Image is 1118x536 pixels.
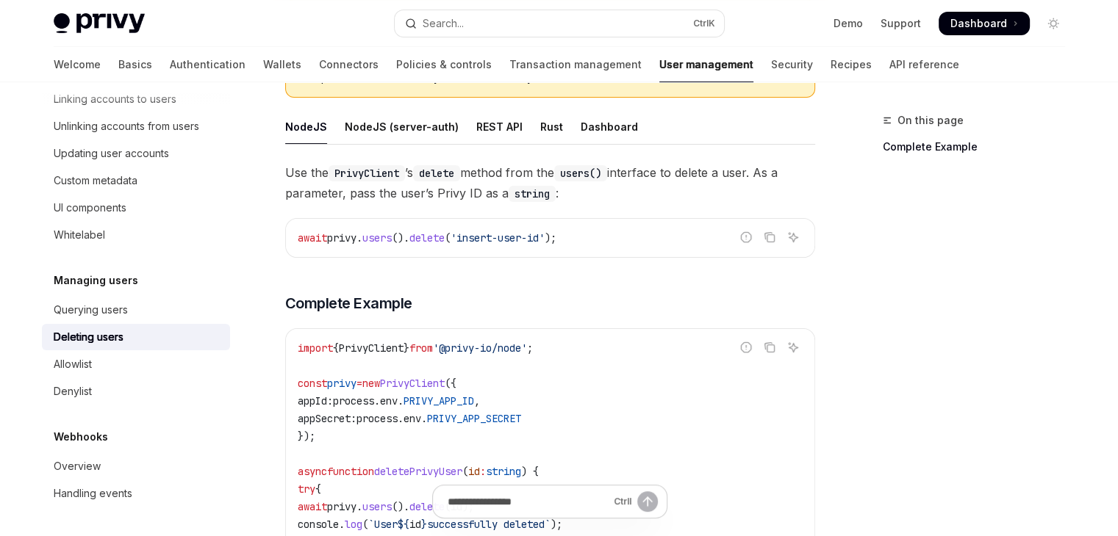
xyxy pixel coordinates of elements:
span: users [362,231,392,245]
span: . [374,394,380,408]
a: Deleting users [42,324,230,350]
span: process [356,412,398,425]
a: User management [659,47,753,82]
span: ( [445,231,451,245]
a: Demo [834,16,863,31]
div: NodeJS [285,109,327,144]
div: UI components [54,199,126,217]
span: Dashboard [950,16,1007,31]
a: Policies & controls [396,47,492,82]
a: Recipes [831,47,872,82]
div: Custom metadata [54,172,137,189]
div: Dashboard [581,109,638,144]
span: . [398,412,404,425]
span: env [380,394,398,408]
a: Unlinking accounts from users [42,113,230,140]
code: users() [554,165,607,181]
a: Support [881,16,921,31]
a: UI components [42,195,230,221]
span: '@privy-io/node' [433,341,527,355]
div: Search... [423,15,464,32]
button: Copy the contents from the code block [760,338,779,357]
h5: Managing users [54,272,138,289]
span: (). [392,231,409,245]
span: ) { [521,465,539,478]
span: . [421,412,427,425]
div: Rust [540,109,563,144]
div: Deleting users [54,328,123,346]
span: privy [327,377,356,390]
span: appSecret: [298,412,356,425]
a: Basics [118,47,152,82]
span: process [333,394,374,408]
span: id [468,465,480,478]
button: Report incorrect code [737,338,756,357]
span: Ctrl K [693,18,715,29]
a: API reference [889,47,959,82]
a: Whitelabel [42,222,230,248]
a: Complete Example [883,135,1077,159]
span: from [409,341,433,355]
div: Unlinking accounts from users [54,117,199,135]
div: Allowlist [54,355,92,373]
button: Copy the contents from the code block [760,228,779,247]
a: Authentication [170,47,246,82]
span: } [404,341,409,355]
span: ( [462,465,468,478]
span: . [356,231,362,245]
a: Overview [42,453,230,479]
div: REST API [476,109,523,144]
span: privy [327,231,356,245]
span: import [298,341,333,355]
span: PRIVY_APP_ID [404,394,474,408]
span: Use the ’s method from the interface to delete a user. As a parameter, pass the user’s Privy ID a... [285,162,815,203]
a: Security [771,47,813,82]
div: Overview [54,457,101,475]
button: Report incorrect code [737,228,756,247]
button: Open search [395,10,724,37]
span: PRIVY_APP_SECRET [427,412,521,425]
code: string [509,186,556,202]
a: Updating user accounts [42,140,230,167]
span: 'insert-user-id' [451,231,545,245]
a: Wallets [263,47,301,82]
span: , [474,394,480,408]
span: On this page [897,112,964,129]
div: Handling events [54,485,132,502]
div: NodeJS (server-auth) [345,109,459,144]
code: delete [413,165,460,181]
span: string [486,465,521,478]
span: : [480,465,486,478]
span: new [362,377,380,390]
h5: Webhooks [54,428,108,446]
div: Querying users [54,301,128,319]
button: Ask AI [784,338,803,357]
span: ({ [445,377,456,390]
span: = [356,377,362,390]
code: PrivyClient [329,165,405,181]
button: Send message [637,491,658,512]
span: await [298,231,327,245]
span: }); [298,430,315,443]
div: Whitelabel [54,226,105,244]
a: Welcome [54,47,101,82]
a: Querying users [42,297,230,323]
span: . [398,394,404,408]
a: Connectors [319,47,379,82]
span: env [404,412,421,425]
input: Ask a question... [448,485,608,518]
span: Complete Example [285,293,412,314]
a: Denylist [42,378,230,405]
span: const [298,377,327,390]
button: Ask AI [784,228,803,247]
span: delete [409,231,445,245]
a: Dashboard [939,12,1030,35]
span: appId: [298,394,333,408]
span: function [327,465,374,478]
div: Denylist [54,383,92,400]
span: PrivyClient [339,341,404,355]
a: Handling events [42,480,230,507]
span: ; [527,341,533,355]
a: Custom metadata [42,167,230,194]
div: Updating user accounts [54,145,169,162]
